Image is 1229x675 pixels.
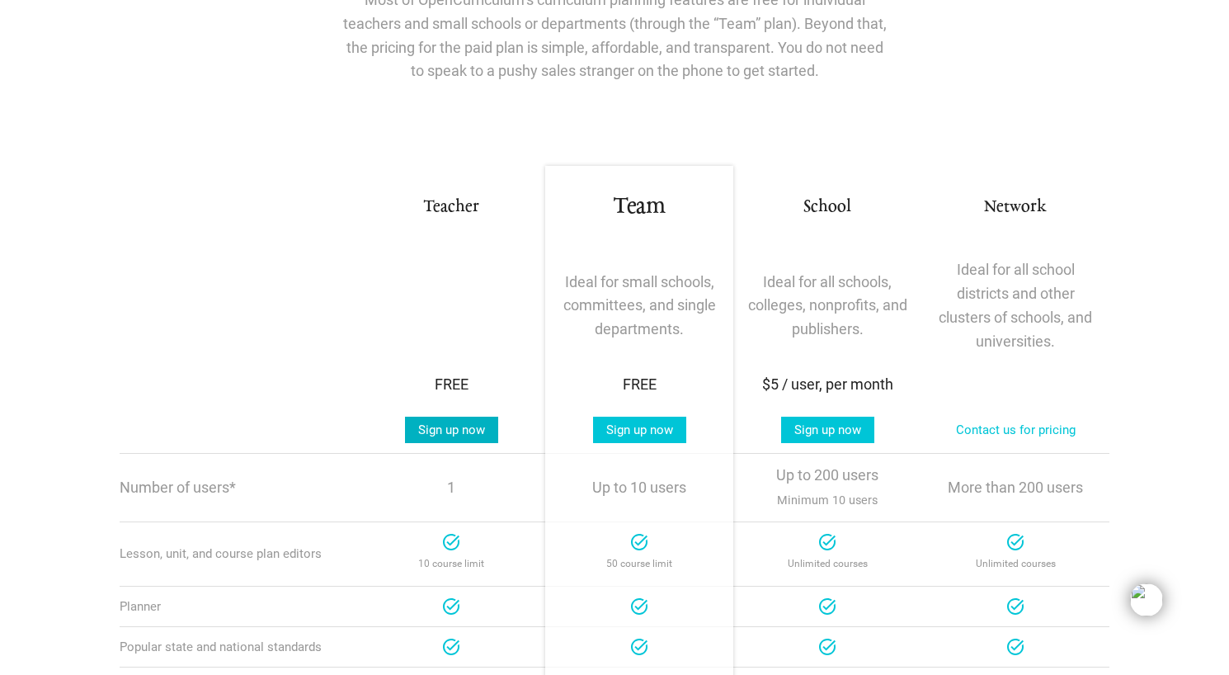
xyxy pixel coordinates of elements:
[743,464,911,512] p: Up to 200 users
[743,196,911,219] h3: School
[367,196,535,219] h3: Teacher
[555,552,723,576] p: 50 course limit
[120,480,357,495] p: Number of users*
[367,476,535,500] p: 1
[743,373,911,397] div: $5 / user, per month
[555,271,723,342] p: Ideal for small schools, committees, and single departments.
[777,489,878,512] span: Minimum 10 users
[405,417,498,443] a: Sign up now
[743,552,911,576] p: Unlimited courses
[593,417,686,443] a: Sign up now
[931,552,1100,576] p: Unlimited courses
[931,258,1100,353] p: Ideal for all school districts and other clusters of schools, and universities.
[120,599,357,614] div: Planner
[367,552,535,576] p: 10 course limit
[781,417,874,443] a: Sign up now
[120,546,357,561] div: Lesson, unit, and course plan editors
[120,640,357,654] div: Popular state and national standards
[555,192,723,222] h1: Team
[943,417,1089,443] a: Contact us for pricing
[931,196,1100,219] h3: Network
[555,373,723,397] div: FREE
[931,476,1100,500] p: More than 200 users
[555,476,723,500] p: Up to 10 users
[743,271,911,342] p: Ideal for all schools, colleges, nonprofits, and publishers.
[367,373,535,397] div: FREE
